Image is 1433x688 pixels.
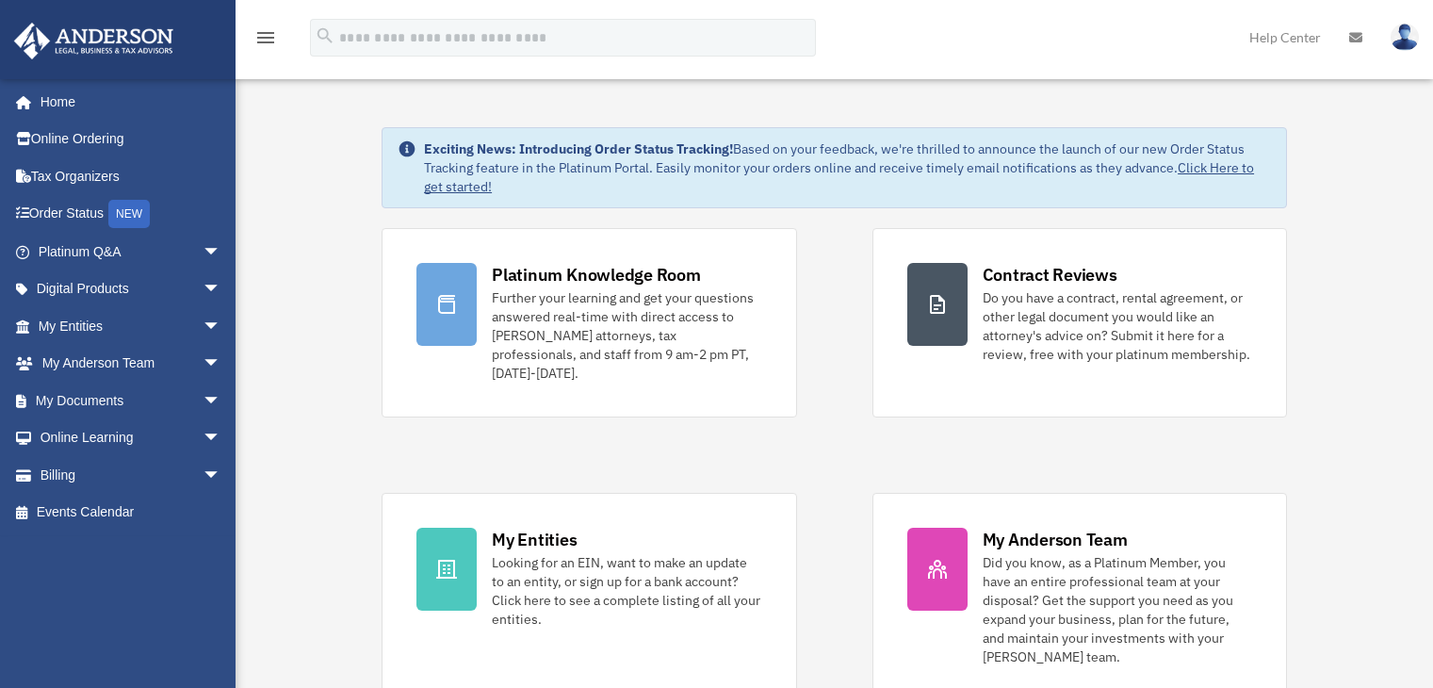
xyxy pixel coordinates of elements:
div: My Anderson Team [983,528,1128,551]
a: My Anderson Teamarrow_drop_down [13,345,250,383]
div: Contract Reviews [983,263,1117,287]
img: Anderson Advisors Platinum Portal [8,23,179,59]
a: Digital Productsarrow_drop_down [13,270,250,308]
strong: Exciting News: Introducing Order Status Tracking! [424,140,733,157]
i: search [315,25,335,46]
span: arrow_drop_down [203,307,240,346]
a: Home [13,83,240,121]
span: arrow_drop_down [203,419,240,458]
img: User Pic [1391,24,1419,51]
a: Billingarrow_drop_down [13,456,250,494]
a: My Entitiesarrow_drop_down [13,307,250,345]
a: menu [254,33,277,49]
a: Online Ordering [13,121,250,158]
a: Platinum Q&Aarrow_drop_down [13,233,250,270]
div: Do you have a contract, rental agreement, or other legal document you would like an attorney's ad... [983,288,1252,364]
a: Order StatusNEW [13,195,250,234]
div: Based on your feedback, we're thrilled to announce the launch of our new Order Status Tracking fe... [424,139,1271,196]
div: NEW [108,200,150,228]
div: Did you know, as a Platinum Member, you have an entire professional team at your disposal? Get th... [983,553,1252,666]
a: My Documentsarrow_drop_down [13,382,250,419]
a: Click Here to get started! [424,159,1254,195]
div: Further your learning and get your questions answered real-time with direct access to [PERSON_NAM... [492,288,761,383]
a: Contract Reviews Do you have a contract, rental agreement, or other legal document you would like... [872,228,1287,418]
a: Online Learningarrow_drop_down [13,419,250,457]
div: Looking for an EIN, want to make an update to an entity, or sign up for a bank account? Click her... [492,553,761,629]
div: My Entities [492,528,577,551]
a: Events Calendar [13,494,250,532]
span: arrow_drop_down [203,456,240,495]
span: arrow_drop_down [203,345,240,384]
i: menu [254,26,277,49]
span: arrow_drop_down [203,233,240,271]
a: Platinum Knowledge Room Further your learning and get your questions answered real-time with dire... [382,228,796,418]
a: Tax Organizers [13,157,250,195]
span: arrow_drop_down [203,382,240,420]
div: Platinum Knowledge Room [492,263,701,287]
span: arrow_drop_down [203,270,240,309]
